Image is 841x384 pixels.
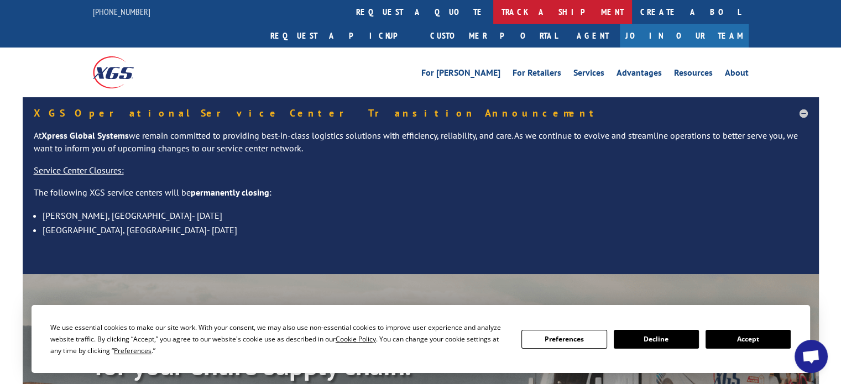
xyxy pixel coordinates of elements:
h5: XGS Operational Service Center Transition Announcement [34,108,808,118]
button: Decline [614,330,699,349]
a: [PHONE_NUMBER] [93,6,150,17]
strong: Xpress Global Systems [41,130,129,141]
a: Request a pickup [262,24,422,48]
button: Preferences [521,330,607,349]
p: At we remain committed to providing best-in-class logistics solutions with efficiency, reliabilit... [34,129,808,165]
div: We use essential cookies to make our site work. With your consent, we may also use non-essential ... [50,322,508,356]
a: Agent [566,24,620,48]
strong: permanently closing [191,187,269,198]
span: Preferences [114,346,152,355]
a: Join Our Team [620,24,749,48]
li: [PERSON_NAME], [GEOGRAPHIC_DATA]- [DATE] [43,208,808,223]
u: Service Center Closures: [34,165,124,176]
li: [GEOGRAPHIC_DATA], [GEOGRAPHIC_DATA]- [DATE] [43,223,808,237]
a: Services [573,69,604,81]
a: For Retailers [513,69,561,81]
button: Accept [706,330,791,349]
a: Customer Portal [422,24,566,48]
p: The following XGS service centers will be : [34,186,808,208]
a: Advantages [617,69,662,81]
span: Cookie Policy [336,334,376,344]
a: About [725,69,749,81]
a: For [PERSON_NAME] [421,69,500,81]
a: Resources [674,69,713,81]
a: Open chat [795,340,828,373]
div: Cookie Consent Prompt [32,305,810,373]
